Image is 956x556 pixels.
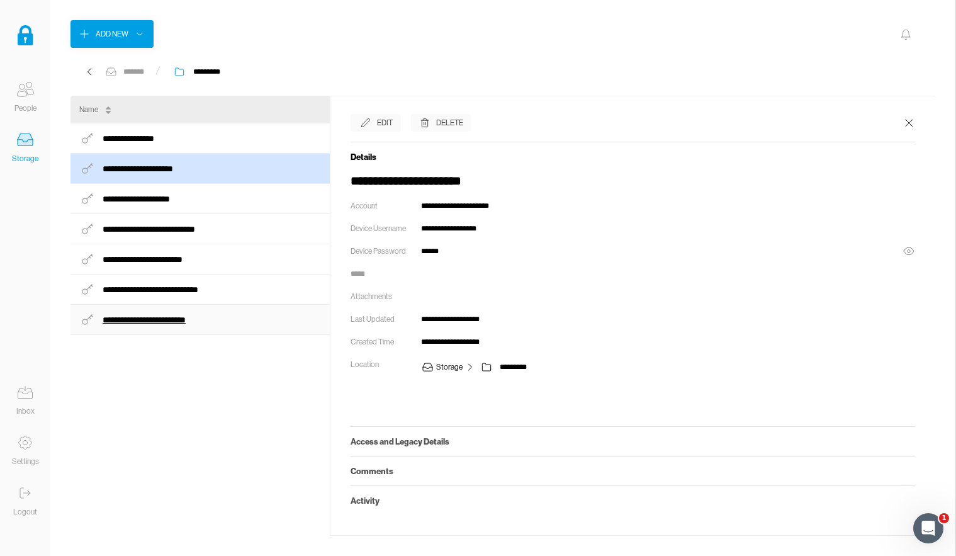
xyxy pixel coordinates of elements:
button: Edit [351,114,401,132]
h5: Comments [351,466,915,476]
div: Storage [436,361,463,373]
div: Storage [12,152,38,165]
div: Settings [12,455,39,468]
button: Delete [411,114,471,132]
div: Add New [96,28,128,40]
iframe: Intercom live chat [913,513,943,543]
div: Edit [377,116,393,129]
h5: Activity [351,496,915,506]
span: 1 [939,513,949,523]
div: Delete [436,116,463,129]
div: Account [351,200,411,212]
div: Name [79,103,98,116]
div: Device Username [351,222,411,235]
div: Last Updated [351,313,411,326]
div: Device Password [351,245,411,258]
h5: Access and Legacy Details [351,436,915,446]
div: Attachments [351,290,411,303]
div: Logout [13,506,37,518]
div: Location [351,358,411,371]
div: People [14,102,37,115]
div: Inbox [16,405,35,417]
h5: Details [351,152,915,162]
button: Add New [70,20,154,48]
div: Created Time [351,336,411,348]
